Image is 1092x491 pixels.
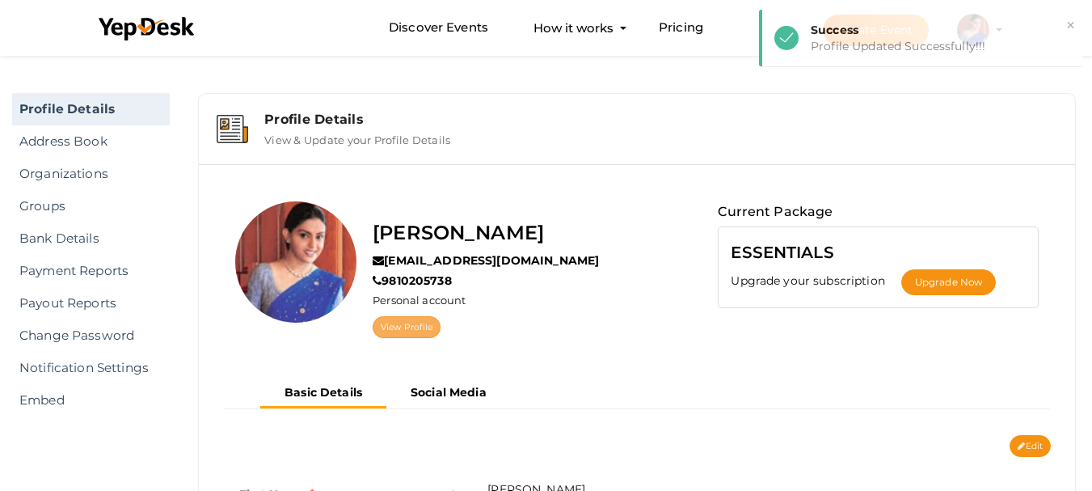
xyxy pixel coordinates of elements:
[207,134,1067,150] a: Profile Details View & Update your Profile Details
[12,352,170,384] a: Notification Settings
[386,379,511,406] button: Social Media
[389,13,488,43] a: Discover Events
[373,252,599,269] label: [EMAIL_ADDRESS][DOMAIN_NAME]
[659,13,703,43] a: Pricing
[12,222,170,255] a: Bank Details
[373,218,544,248] label: [PERSON_NAME]
[260,379,386,408] button: Basic Details
[264,127,450,146] label: View & Update your Profile Details
[12,190,170,222] a: Groups
[217,115,248,143] img: event-details.svg
[12,125,170,158] a: Address Book
[718,201,833,222] label: Current Package
[373,293,466,308] label: Personal account
[264,112,1057,127] div: Profile Details
[373,316,441,338] a: View Profile
[12,255,170,287] a: Payment Reports
[235,201,356,323] img: ACg8ocLdPzSp69PtWbFBYM9SFBHprFPffJVgzqRjg5jRwb-oV8dcV1M=s100
[285,385,362,400] b: Basic Details
[901,269,996,295] button: Upgrade Now
[12,320,170,352] a: Change Password
[12,384,170,417] a: Embed
[411,385,487,400] b: Social Media
[12,158,170,190] a: Organizations
[811,38,1070,54] div: Profile Updated Successfully!!!
[12,287,170,320] a: Payout Reports
[731,239,833,265] label: ESSENTIALS
[373,273,452,289] label: 9810205738
[12,93,170,125] a: Profile Details
[731,273,901,289] label: Upgrade your subscription
[1010,435,1051,457] button: Edit
[811,22,1070,38] div: Success
[529,13,618,43] button: How it works
[1065,16,1076,35] button: ×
